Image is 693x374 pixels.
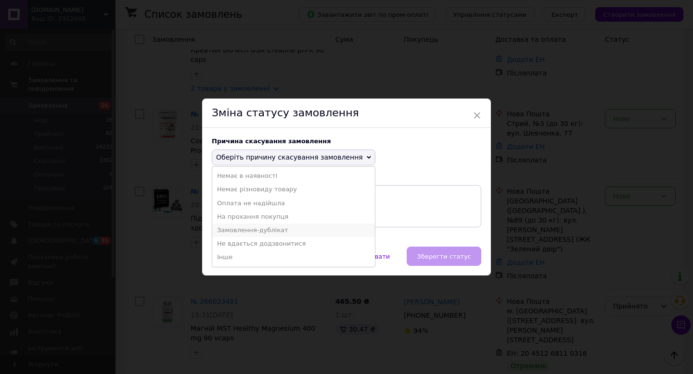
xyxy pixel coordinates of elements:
li: На прохання покупця [212,210,375,224]
li: Інше [212,250,375,264]
li: Немає в наявності [212,169,375,183]
li: Немає різновиду товару [212,183,375,196]
span: × [473,107,481,124]
li: Оплата не надійшла [212,197,375,210]
div: Зміна статусу замовлення [202,99,491,128]
div: Причина скасування замовлення [212,137,481,145]
li: Не вдається додзвонитися [212,237,375,250]
span: Оберіть причину скасування замовлення [216,153,363,161]
li: Замовлення-дублікат [212,224,375,237]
